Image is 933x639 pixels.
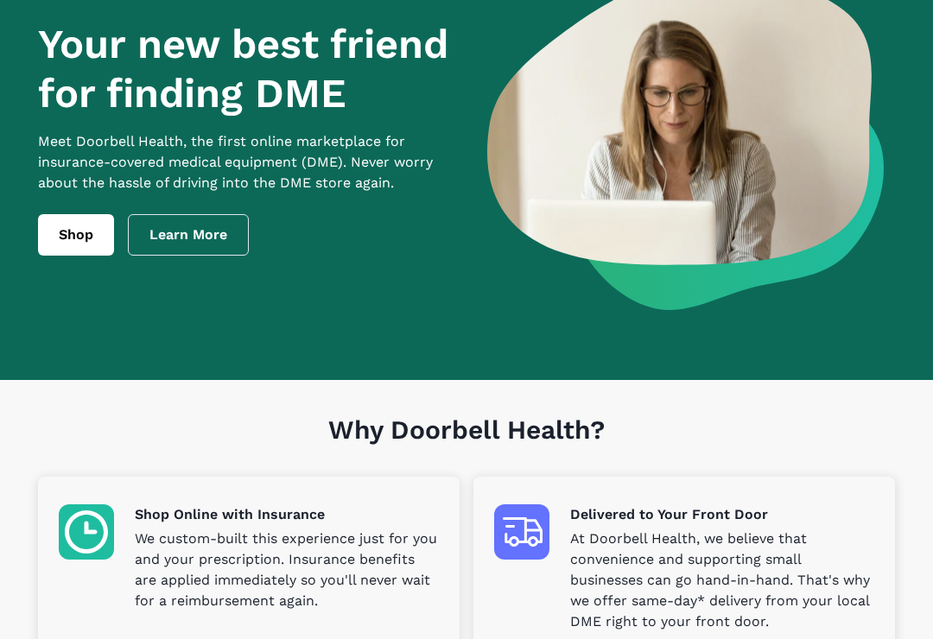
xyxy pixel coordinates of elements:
img: Delivered to Your Front Door icon [494,504,549,560]
h1: Why Doorbell Health? [38,414,895,477]
p: We custom-built this experience just for you and your prescription. Insurance benefits are applie... [135,528,439,611]
p: Shop Online with Insurance [135,504,439,525]
a: Shop [38,214,114,256]
p: Meet Doorbell Health, the first online marketplace for insurance-covered medical equipment (DME).... [38,131,458,193]
p: At Doorbell Health, we believe that convenience and supporting small businesses can go hand-in-ha... [570,528,874,632]
img: Shop Online with Insurance icon [59,504,114,560]
h1: Your new best friend for finding DME [38,20,458,117]
a: Learn More [128,214,249,256]
p: Delivered to Your Front Door [570,504,874,525]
